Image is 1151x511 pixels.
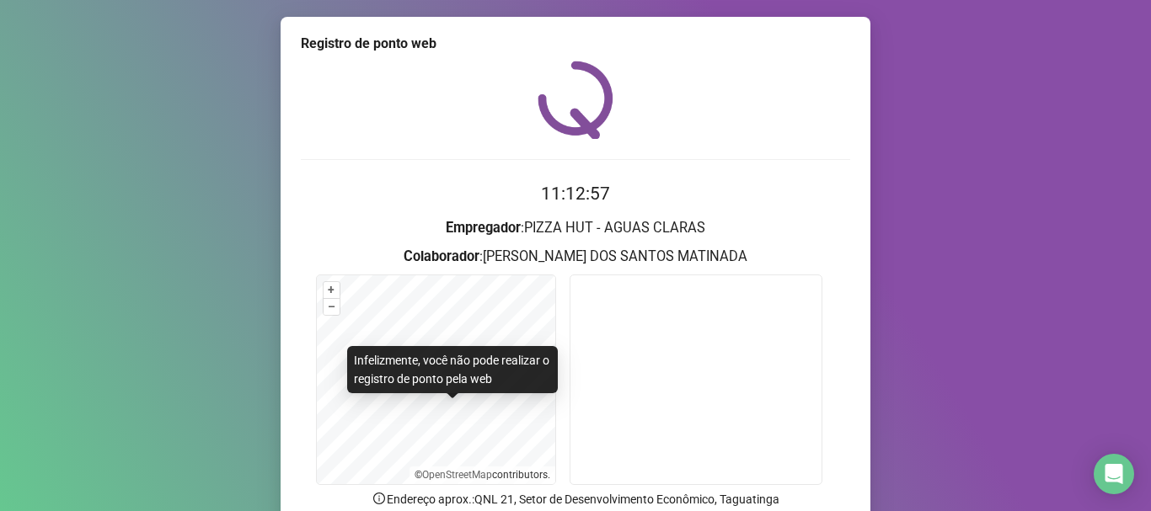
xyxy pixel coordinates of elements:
div: Registro de ponto web [301,34,850,54]
strong: Empregador [446,220,521,236]
p: Endereço aprox. : QNL 21, Setor de Desenvolvimento Econômico, Taguatinga [301,490,850,508]
time: 11:12:57 [541,184,610,204]
div: Infelizmente, você não pode realizar o registro de ponto pela web [347,346,558,393]
button: – [324,299,340,315]
a: OpenStreetMap [422,469,492,481]
span: info-circle [372,491,387,506]
div: Open Intercom Messenger [1094,454,1134,494]
strong: Colaborador [404,248,479,264]
h3: : [PERSON_NAME] DOS SANTOS MATINADA [301,246,850,268]
h3: : PIZZA HUT - AGUAS CLARAS [301,217,850,239]
button: + [324,282,340,298]
img: QRPoint [538,61,613,139]
li: © contributors. [415,469,550,481]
